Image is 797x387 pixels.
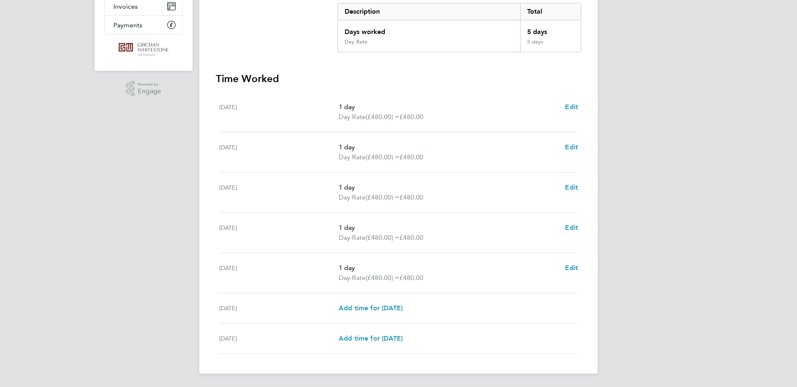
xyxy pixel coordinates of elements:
span: Day Rate [339,233,366,243]
p: 1 day [339,263,558,273]
div: Days worked [338,20,520,39]
span: £480.00 [399,193,423,201]
span: Engage [138,88,161,95]
div: Summary [337,3,581,52]
div: [DATE] [219,183,339,202]
span: Day Rate [339,192,366,202]
p: 1 day [339,102,558,112]
a: Edit [565,142,578,152]
p: 1 day [339,223,558,233]
span: Powered by [138,81,161,88]
div: Total [520,3,581,20]
div: [DATE] [219,333,339,343]
div: [DATE] [219,223,339,243]
span: Edit [565,103,578,111]
div: 5 days [520,20,581,39]
a: Add time for [DATE] [339,333,403,343]
a: Edit [565,223,578,233]
div: 5 days [520,39,581,52]
span: Day Rate [339,112,366,122]
div: [DATE] [219,303,339,313]
span: £480.00 [399,113,423,121]
span: £480.00 [399,274,423,282]
h3: Time Worked [216,72,581,85]
img: grichanwhitestone-logo-retina.png [119,43,168,56]
div: [DATE] [219,263,339,283]
div: Description [338,3,520,20]
span: Add time for [DATE] [339,334,403,342]
span: (£480.00) = [366,274,399,282]
span: (£480.00) = [366,234,399,241]
span: Edit [565,264,578,272]
a: Go to home page [105,43,183,56]
span: Payments [113,21,142,29]
span: (£480.00) = [366,113,399,121]
span: Day Rate [339,273,366,283]
span: Invoices [113,2,138,10]
p: 1 day [339,142,558,152]
span: Edit [565,183,578,191]
span: Edit [565,143,578,151]
div: [DATE] [219,142,339,162]
span: (£480.00) = [366,153,399,161]
span: Day Rate [339,152,366,162]
span: Add time for [DATE] [339,304,403,312]
p: 1 day [339,183,558,192]
a: Add time for [DATE] [339,303,403,313]
span: Edit [565,224,578,231]
a: Edit [565,263,578,273]
a: Powered byEngage [126,81,161,97]
span: £480.00 [399,234,423,241]
a: Edit [565,102,578,112]
div: [DATE] [219,102,339,122]
a: Payments [105,16,182,34]
div: Day Rate [345,39,367,45]
span: (£480.00) = [366,193,399,201]
a: Edit [565,183,578,192]
span: £480.00 [399,153,423,161]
